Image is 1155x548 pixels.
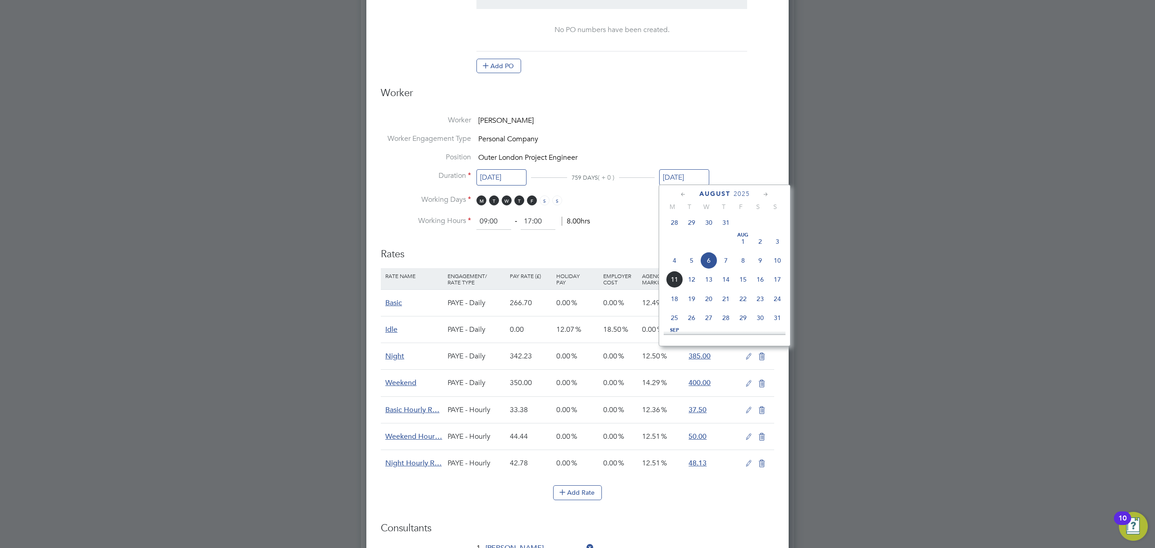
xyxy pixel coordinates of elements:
div: 42.78 [508,450,554,476]
span: 0.00 [603,405,617,414]
label: Worker Engagement Type [381,134,471,144]
span: Personal Company [478,135,538,144]
span: Basic Hourly R… [385,405,439,414]
span: 12.07 [556,325,574,334]
span: 4 [666,252,683,269]
div: Agency Markup [640,268,686,290]
div: PAYE - Daily [445,343,508,369]
div: PAYE - Daily [445,316,508,343]
div: 0.00 [508,316,554,343]
label: Working Days [381,195,471,204]
span: 2025 [734,190,750,198]
span: 0.00 [603,459,617,468]
span: 23 [752,290,769,307]
h3: Worker [381,87,774,107]
span: W [502,195,512,205]
div: 10 [1118,518,1127,530]
span: T [681,203,698,211]
span: 2 [683,328,700,345]
span: 30 [752,309,769,326]
span: 11 [666,271,683,288]
div: Employer Cost [601,268,640,290]
span: 4 [717,328,735,345]
span: 3 [769,233,786,250]
span: S [749,203,767,211]
span: 0.00 [556,378,570,387]
span: 5 [683,252,700,269]
span: Weekend Hour… [385,432,442,441]
span: 0.00 [556,405,570,414]
span: F [732,203,749,211]
span: 13 [700,271,717,288]
div: Holiday Pay [554,268,601,290]
span: 7 [769,328,786,345]
span: 9 [752,252,769,269]
span: Sep [666,328,683,333]
span: 29 [683,214,700,231]
div: PAYE - Daily [445,290,508,316]
span: ( + 0 ) [598,173,614,181]
span: 7 [717,252,735,269]
div: PAYE - Hourly [445,423,508,450]
span: F [527,195,537,205]
span: 16 [752,271,769,288]
label: Working Hours [381,216,471,226]
input: Select one [659,169,709,186]
span: S [767,203,784,211]
span: 12.36 [642,405,660,414]
span: T [514,195,524,205]
div: 350.00 [508,370,554,396]
div: PAYE - Hourly [445,397,508,423]
span: 1 [735,233,752,250]
button: Add Rate [553,485,602,500]
span: 0.00 [603,378,617,387]
span: 12.49 [642,298,660,307]
span: 385.00 [688,352,711,361]
span: 28 [717,309,735,326]
button: Add PO [476,59,521,73]
span: 12.51 [642,459,660,468]
input: 08:00 [476,214,511,230]
div: PAYE - Daily [445,370,508,396]
span: 31 [769,309,786,326]
span: T [489,195,499,205]
span: 14.29 [642,378,660,387]
button: Open Resource Center, 10 new notifications [1119,512,1148,541]
span: 26 [683,309,700,326]
div: Engagement/ Rate Type [445,268,508,290]
span: Aug [735,233,752,237]
span: 0.00 [603,298,617,307]
span: 6 [752,328,769,345]
span: 31 [717,214,735,231]
span: S [552,195,562,205]
span: 3 [700,328,717,345]
span: 17 [769,271,786,288]
input: 17:00 [521,214,555,230]
h3: Consultants [381,522,774,535]
div: 33.38 [508,397,554,423]
span: 28 [666,214,683,231]
span: 759 DAYS [572,174,598,181]
span: M [476,195,486,205]
span: 5 [735,328,752,345]
span: Outer London Project Engineer [478,153,577,162]
span: [PERSON_NAME] [478,116,534,125]
span: Night Hourly R… [385,459,442,468]
div: Rate Name [383,268,445,283]
span: 14 [717,271,735,288]
span: 50.00 [688,432,707,441]
label: Worker [381,116,471,125]
input: Select one [476,169,527,186]
span: 8 [735,252,752,269]
span: August [699,190,730,198]
span: 22 [735,290,752,307]
span: 2 [752,233,769,250]
span: 0.00 [556,298,570,307]
label: Duration [381,171,471,181]
span: 10 [769,252,786,269]
span: 18.50 [603,325,621,334]
span: Idle [385,325,397,334]
span: ‐ [513,217,519,226]
span: 27 [700,309,717,326]
span: M [664,203,681,211]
